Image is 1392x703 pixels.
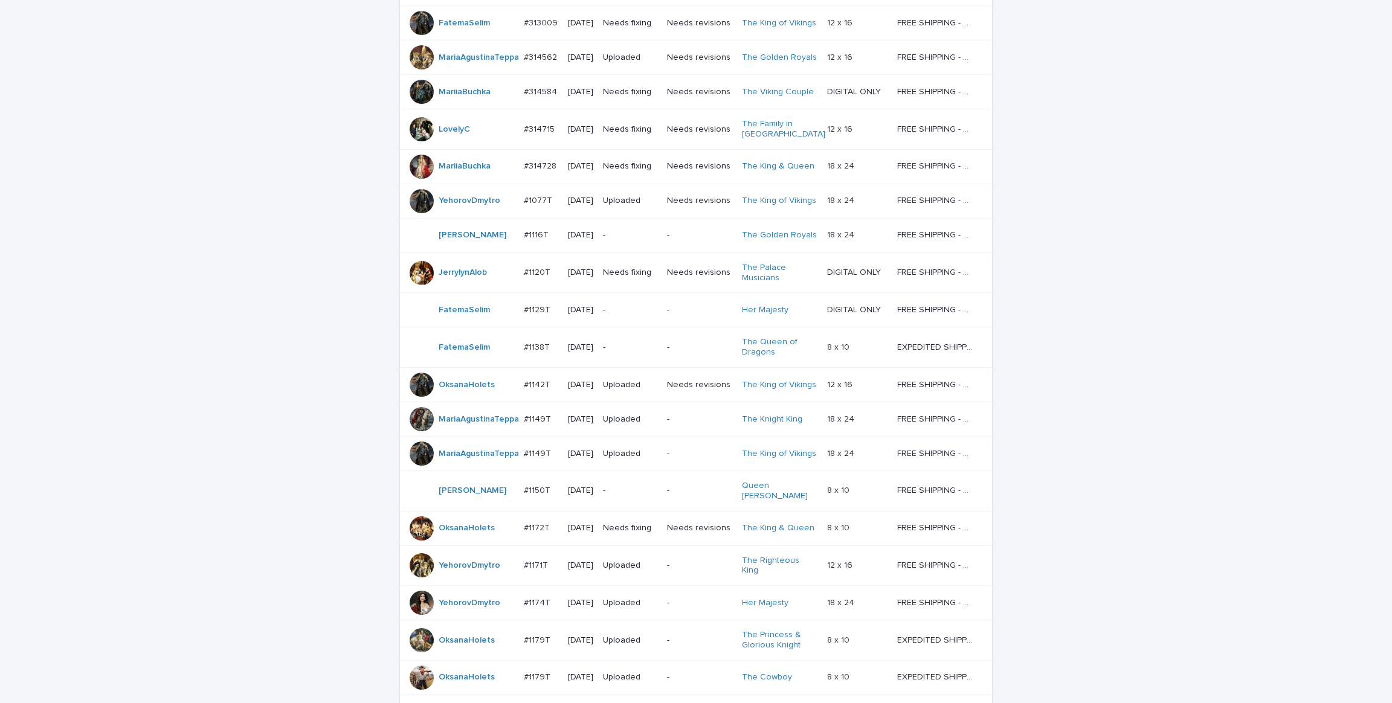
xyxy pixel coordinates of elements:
p: 8 x 10 [827,521,852,533]
p: Uploaded [603,635,657,646]
p: #1179T [524,670,553,682]
a: The Righteous King [742,556,817,576]
p: Uploaded [603,53,657,63]
p: 12 x 16 [827,16,855,28]
p: DIGITAL ONLY [827,303,883,315]
a: [PERSON_NAME] [439,230,506,240]
p: #1172T [524,521,552,533]
a: MariiaBuchka [439,87,491,97]
p: - [667,598,732,608]
a: The Golden Royals [742,53,817,63]
p: 18 x 24 [827,595,857,608]
a: FatemaSelim [439,305,490,315]
tr: FatemaSelim #313009#313009 [DATE]Needs fixingNeeds revisionsThe King of Vikings 12 x 1612 x 16 FR... [400,6,992,40]
p: - [667,560,732,571]
p: FREE SHIPPING - preview in 1-2 business days, after your approval delivery will take 5-10 b.d. [897,122,975,135]
a: MariaAgustinaTeppa [439,449,519,459]
a: The King of Vikings [742,18,816,28]
p: FREE SHIPPING - preview in 1-2 business days, after your approval delivery will take 5-10 b.d. [897,377,975,390]
a: The Cowboy [742,672,792,682]
p: Needs fixing [603,124,657,135]
p: 18 x 24 [827,446,857,459]
tr: [PERSON_NAME] #1116T#1116T [DATE]--The Golden Royals 18 x 2418 x 24 FREE SHIPPING - preview in 1-... [400,218,992,252]
p: [DATE] [568,342,593,353]
p: - [667,635,732,646]
tr: OksanaHolets #1172T#1172T [DATE]Needs fixingNeeds revisionsThe King & Queen 8 x 108 x 10 FREE SHI... [400,511,992,545]
a: The Queen of Dragons [742,337,817,358]
p: [DATE] [568,486,593,496]
p: Needs fixing [603,87,657,97]
p: FREE SHIPPING - preview in 1-2 business days, after your approval delivery will take 5-10 b.d. [897,303,975,315]
p: FREE SHIPPING - preview in 1-2 business days, after your approval delivery will take 5-10 b.d. [897,16,975,28]
p: [DATE] [568,196,593,206]
p: FREE SHIPPING - preview in 1-2 business days, after your approval delivery will take 5-10 b.d. [897,159,975,172]
a: Her Majesty [742,598,788,608]
a: OksanaHolets [439,380,495,390]
p: FREE SHIPPING - preview in 1-2 business days, after your approval delivery will take 5-10 b.d. [897,85,975,97]
p: 8 x 10 [827,633,852,646]
p: - [603,486,657,496]
a: FatemaSelim [439,18,490,28]
p: - [667,672,732,682]
a: LovelyC [439,124,470,135]
a: OksanaHolets [439,523,495,533]
p: #1120T [524,265,553,278]
p: Uploaded [603,598,657,608]
p: Needs revisions [667,18,732,28]
p: [DATE] [568,380,593,390]
p: FREE SHIPPING - preview in 1-2 business days, after your approval delivery will take 5-10 b.d. [897,50,975,63]
a: Her Majesty [742,305,788,315]
p: Needs revisions [667,268,732,278]
tr: JerrylynAlob #1120T#1120T [DATE]Needs fixingNeeds revisionsThe Palace Musicians DIGITAL ONLYDIGIT... [400,252,992,293]
p: Needs revisions [667,380,732,390]
tr: MariiaBuchka #314728#314728 [DATE]Needs fixingNeeds revisionsThe King & Queen 18 x 2418 x 24 FREE... [400,149,992,184]
p: FREE SHIPPING - preview in 1-2 business days, after your approval delivery will take 5-10 b.d. [897,446,975,459]
p: #1129T [524,303,553,315]
p: - [603,305,657,315]
p: - [667,305,732,315]
p: Needs revisions [667,161,732,172]
tr: YehorovDmytro #1174T#1174T [DATE]Uploaded-Her Majesty 18 x 2418 x 24 FREE SHIPPING - preview in 1... [400,586,992,620]
a: YehorovDmytro [439,196,500,206]
p: 18 x 24 [827,228,857,240]
p: #314562 [524,50,559,63]
p: FREE SHIPPING - preview in 1-2 business days, after your approval delivery will take 5-10 b.d. [897,265,975,278]
p: #314715 [524,122,557,135]
p: #314584 [524,85,559,97]
p: FREE SHIPPING - preview in 1-2 business days, after your approval delivery will take 5-10 b.d. [897,595,975,608]
p: #1179T [524,633,553,646]
a: The Viking Couple [742,87,814,97]
p: EXPEDITED SHIPPING - preview in 1 business day; delivery up to 5 business days after your approval. [897,670,975,682]
tr: MariiaBuchka #314584#314584 [DATE]Needs fixingNeeds revisionsThe Viking Couple DIGITAL ONLYDIGITA... [400,75,992,109]
p: - [667,486,732,496]
p: [DATE] [568,305,593,315]
p: [DATE] [568,230,593,240]
p: Needs fixing [603,523,657,533]
p: [DATE] [568,523,593,533]
p: #313009 [524,16,560,28]
p: Needs revisions [667,523,732,533]
p: [DATE] [568,449,593,459]
p: 8 x 10 [827,670,852,682]
tr: MariaAgustinaTeppa #1149T#1149T [DATE]Uploaded-The King of Vikings 18 x 2418 x 24 FREE SHIPPING -... [400,436,992,470]
tr: FatemaSelim #1129T#1129T [DATE]--Her Majesty DIGITAL ONLYDIGITAL ONLY FREE SHIPPING - preview in ... [400,293,992,327]
p: DIGITAL ONLY [827,265,883,278]
p: - [667,342,732,353]
p: [DATE] [568,672,593,682]
p: 18 x 24 [827,159,857,172]
a: [PERSON_NAME] [439,486,506,496]
p: #1142T [524,377,553,390]
a: The King & Queen [742,161,814,172]
a: The King of Vikings [742,196,816,206]
p: - [667,414,732,425]
p: Uploaded [603,414,657,425]
p: 18 x 24 [827,193,857,206]
p: [DATE] [568,598,593,608]
p: FREE SHIPPING - preview in 1-2 business days, after your approval delivery will take 5-10 b.d. [897,483,975,496]
p: [DATE] [568,560,593,571]
a: JerrylynAlob [439,268,487,278]
p: FREE SHIPPING - preview in 1-2 business days, after your approval delivery will take 5-10 b.d. [897,558,975,571]
tr: YehorovDmytro #1171T#1171T [DATE]Uploaded-The Righteous King 12 x 1612 x 16 FREE SHIPPING - previ... [400,545,992,586]
tr: OksanaHolets #1142T#1142T [DATE]UploadedNeeds revisionsThe King of Vikings 12 x 1612 x 16 FREE SH... [400,367,992,402]
p: 18 x 24 [827,412,857,425]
